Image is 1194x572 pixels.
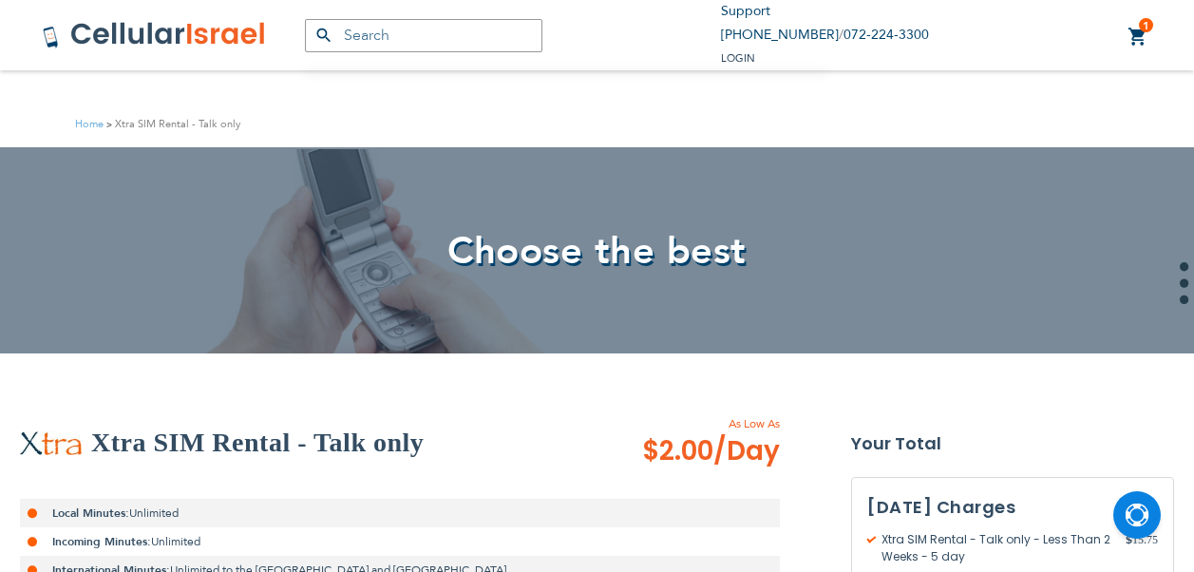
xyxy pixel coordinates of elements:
span: Login [721,51,755,66]
span: 15.75 [1126,531,1158,565]
a: Support [721,2,770,20]
strong: Incoming Minutes: [52,534,151,549]
li: Unlimited [20,499,780,527]
span: $ [1126,531,1132,548]
input: Search [305,19,542,52]
a: [PHONE_NUMBER] [721,26,839,44]
span: As Low As [591,415,780,432]
span: Xtra SIM Rental - Talk only - Less Than 2 Weeks - 5 day [867,531,1126,565]
span: $2.00 [642,432,780,470]
img: Xtra SIM Rental - Talk only [20,431,82,454]
h3: [DATE] Charges [867,493,1158,522]
a: 072-224-3300 [843,26,929,44]
span: /Day [713,432,780,470]
a: 1 [1128,26,1148,48]
li: Xtra SIM Rental - Talk only [104,115,240,133]
h2: Xtra SIM Rental - Talk only [91,424,424,462]
strong: Your Total [851,429,1174,458]
span: Choose the best [447,225,747,277]
img: Cellular Israel [42,21,267,49]
a: Home [75,117,104,131]
span: 1 [1143,18,1149,33]
li: Unlimited [20,527,780,556]
strong: Local Minutes: [52,505,129,521]
li: / [721,24,929,48]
